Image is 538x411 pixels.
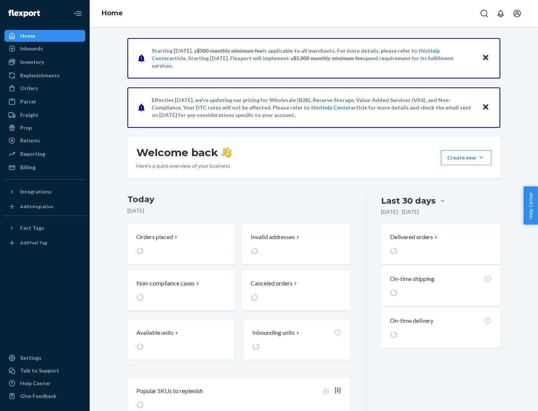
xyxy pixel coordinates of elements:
div: Reporting [20,150,45,158]
div: Give Feedback [20,392,56,400]
div: Inbounds [20,45,43,52]
a: Home [102,9,123,17]
p: Orders placed [136,233,173,241]
a: Home [4,30,85,42]
button: Fast Tags [4,222,85,234]
a: Add Integration [4,201,85,213]
a: Reporting [4,148,85,160]
p: Non-compliance cases [136,279,195,288]
a: Freight [4,109,85,121]
div: Fast Tags [20,224,44,232]
button: Integrations [4,186,85,198]
a: Billing [4,161,85,173]
a: Talk to Support [4,365,85,377]
button: Delivered orders [390,233,439,241]
p: Starting [DATE], a is applicable to all merchants. For more details, please refer to this article... [152,47,475,69]
p: On-time shipping [390,275,435,283]
div: Add Fast Tag [20,240,47,246]
a: Orders [4,82,85,94]
a: Inbounds [4,43,85,55]
button: Orders placed [127,224,236,264]
p: Here’s a quick overview of your business [136,162,232,170]
button: Inbounding units [243,319,350,360]
div: Add Integration [20,203,53,210]
p: On-time delivery [390,316,433,325]
button: Help Center [523,186,538,225]
p: Available units [136,328,174,337]
button: Available units [127,319,234,360]
div: Talk to Support [20,367,59,374]
h3: Today [127,194,350,205]
p: Inbounding units [252,328,295,337]
p: Invalid addresses [251,233,295,241]
div: Settings [20,354,41,362]
p: Popular SKUs to replenish [136,387,203,395]
button: Open account menu [510,6,525,21]
button: Close Navigation [70,6,85,21]
div: Last 30 days [381,195,436,207]
div: Freight [20,111,38,119]
a: Prep [4,122,85,134]
a: Help Center [4,377,85,389]
span: $5,000 monthly minimum fee [293,55,363,61]
div: Billing [20,164,35,171]
div: Replenishments [20,72,60,79]
a: Inventory [4,56,85,68]
button: Open notifications [493,6,508,21]
a: Parcel [4,96,85,108]
button: Create new [441,150,491,165]
a: Help Center [321,104,351,111]
img: Flexport logo [8,10,40,17]
div: Help Center [20,380,50,387]
p: [DATE] [127,207,350,214]
div: Prep [20,124,32,132]
a: Returns [4,135,85,146]
h1: Welcome back [136,146,232,159]
a: Settings [4,352,85,364]
div: Inventory [20,58,44,66]
span: $500 monthly minimum fee [197,47,263,54]
button: Close [481,102,491,113]
ol: breadcrumbs [96,3,129,24]
a: Replenishments [4,69,85,81]
button: Invalid addresses [242,224,350,264]
p: Effective [DATE], we're updating our pricing for Wholesale (B2B), Reserve Storage, Value-Added Se... [152,96,475,119]
div: Integrations [20,188,52,195]
div: Home [20,32,35,40]
div: Returns [20,137,40,144]
button: Canceled orders [242,270,350,310]
p: Canceled orders [251,279,293,288]
button: Give Feedback [4,390,85,402]
img: hand-wave emoji [221,147,232,158]
button: Non-compliance cases [127,270,236,310]
button: Open Search Box [477,6,492,21]
button: Close [481,53,491,64]
a: Add Fast Tag [4,237,85,249]
div: Parcel [20,98,36,105]
div: Orders [20,84,38,92]
p: [DATE] - [DATE] [381,208,419,216]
